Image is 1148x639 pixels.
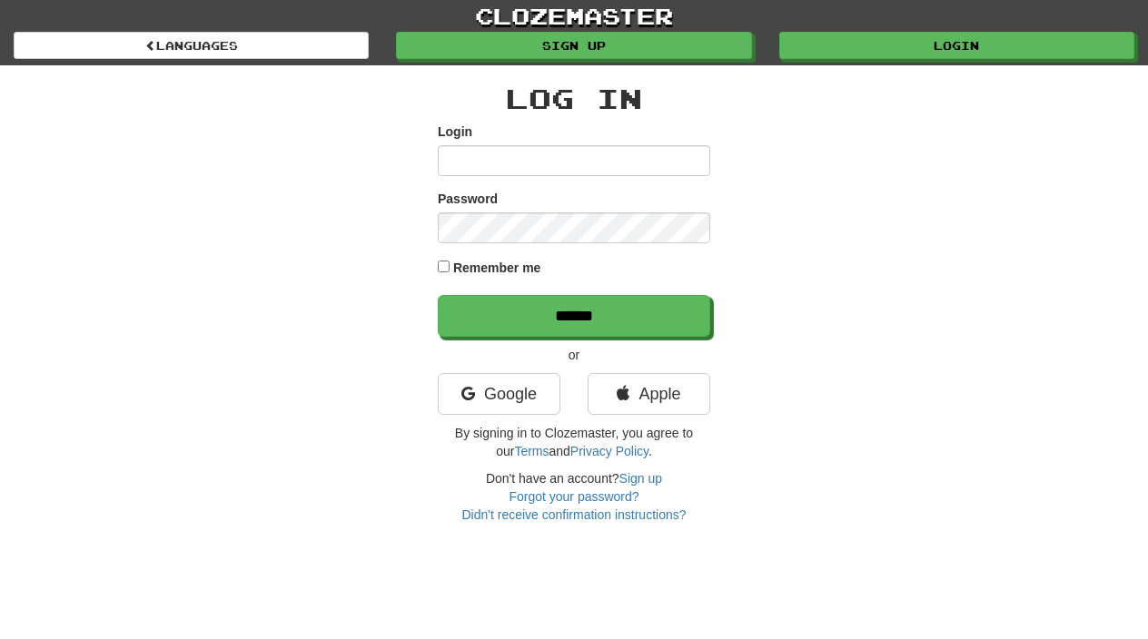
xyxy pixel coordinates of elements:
label: Login [438,123,472,141]
a: Didn't receive confirmation instructions? [461,507,686,522]
a: Forgot your password? [509,489,638,504]
p: By signing in to Clozemaster, you agree to our and . [438,424,710,460]
h2: Log In [438,84,710,113]
label: Password [438,190,498,208]
a: Terms [514,444,549,458]
a: Sign up [396,32,751,59]
p: or [438,346,710,364]
a: Apple [588,373,710,415]
a: Login [779,32,1134,59]
label: Remember me [453,259,541,277]
a: Privacy Policy [570,444,648,458]
div: Don't have an account? [438,469,710,524]
a: Languages [14,32,369,59]
a: Google [438,373,560,415]
a: Sign up [619,471,662,486]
